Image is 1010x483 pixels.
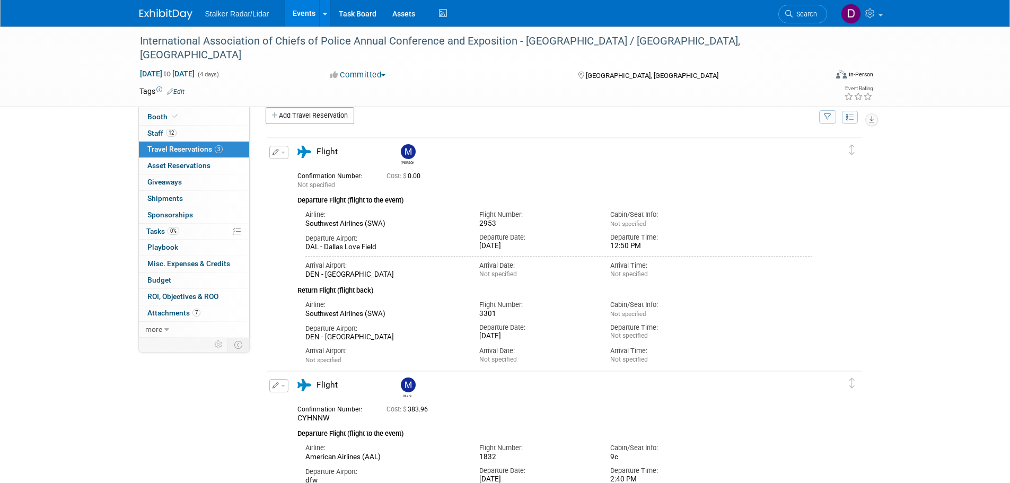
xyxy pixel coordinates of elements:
[387,406,408,413] span: Cost: $
[139,191,249,207] a: Shipments
[401,377,416,392] img: Mark LaChapelle
[479,332,594,341] div: [DATE]
[147,194,183,203] span: Shipments
[479,443,594,453] div: Flight Number:
[479,300,594,310] div: Flight Number:
[147,243,178,251] span: Playbook
[305,356,341,364] span: Not specified
[479,261,594,270] div: Arrival Date:
[167,88,185,95] a: Edit
[297,146,311,158] i: Flight
[147,161,210,170] span: Asset Reservations
[139,9,192,20] img: ExhibitDay
[317,147,338,156] span: Flight
[139,322,249,338] a: more
[139,240,249,256] a: Playbook
[192,309,200,317] span: 7
[479,323,594,332] div: Departure Date:
[610,356,725,364] div: Not specified
[401,144,416,159] img: Michael Guinn
[610,261,725,270] div: Arrival Time:
[327,69,390,81] button: Committed
[610,323,725,332] div: Departure Time:
[305,346,464,356] div: Arrival Airport:
[479,270,594,278] div: Not specified
[139,158,249,174] a: Asset Reservations
[297,190,813,206] div: Departure Flight (flight to the event)
[146,227,179,235] span: Tasks
[793,10,817,18] span: Search
[162,69,172,78] span: to
[139,69,195,78] span: [DATE] [DATE]
[305,234,464,243] div: Departure Airport:
[479,466,594,476] div: Departure Date:
[168,227,179,235] span: 0%
[610,453,725,461] div: 9c
[145,325,162,333] span: more
[147,178,182,186] span: Giveaways
[610,346,725,356] div: Arrival Time:
[305,243,464,252] div: DAL - Dallas Love Field
[297,181,335,189] span: Not specified
[205,10,269,18] span: Stalker Radar/Lidar
[610,270,725,278] div: Not specified
[479,310,594,319] div: 3301
[139,126,249,142] a: Staff12
[166,129,177,137] span: 12
[765,68,874,84] div: Event Format
[848,71,873,78] div: In-Person
[610,332,725,340] div: Not specified
[610,233,725,242] div: Departure Time:
[136,32,811,64] div: International Association of Chiefs of Police Annual Conference and Exposition - [GEOGRAPHIC_DATA...
[398,144,417,165] div: Michael Guinn
[305,210,464,219] div: Airline:
[147,112,180,121] span: Booth
[479,233,594,242] div: Departure Date:
[139,86,185,96] td: Tags
[401,159,414,165] div: Michael Guinn
[147,309,200,317] span: Attachments
[479,356,594,364] div: Not specified
[197,71,219,78] span: (4 days)
[139,289,249,305] a: ROI, Objectives & ROO
[297,279,813,296] div: Return Flight (flight back)
[139,174,249,190] a: Giveaways
[297,379,311,391] i: Flight
[139,224,249,240] a: Tasks0%
[147,129,177,137] span: Staff
[172,113,178,119] i: Booth reservation complete
[387,172,425,180] span: 0.00
[139,142,249,157] a: Travel Reservations3
[479,219,594,229] div: 2953
[479,346,594,356] div: Arrival Date:
[778,5,827,23] a: Search
[305,324,464,333] div: Departure Airport:
[297,169,371,180] div: Confirmation Number:
[610,466,725,476] div: Departure Time:
[297,423,813,439] div: Departure Flight (flight to the event)
[305,219,464,229] div: Southwest Airlines (SWA)
[610,210,725,219] div: Cabin/Seat Info:
[305,261,464,270] div: Arrival Airport:
[139,256,249,272] a: Misc. Expenses & Credits
[147,210,193,219] span: Sponsorships
[147,292,218,301] span: ROI, Objectives & ROO
[610,220,646,227] span: Not specified
[849,145,855,155] i: Click and drag to move item
[836,70,847,78] img: Format-Inperson.png
[139,305,249,321] a: Attachments7
[139,109,249,125] a: Booth
[479,453,594,462] div: 1832
[209,338,228,352] td: Personalize Event Tab Strip
[305,453,464,462] div: American Airlines (AAL)
[586,72,718,80] span: [GEOGRAPHIC_DATA], [GEOGRAPHIC_DATA]
[387,406,432,413] span: 383.96
[610,300,725,310] div: Cabin/Seat Info:
[297,402,371,414] div: Confirmation Number:
[849,378,855,389] i: Click and drag to move item
[305,333,464,342] div: DEN - [GEOGRAPHIC_DATA]
[401,392,414,398] div: Mark LaChapelle
[841,4,861,24] img: Don Horen
[305,467,464,477] div: Departure Airport:
[387,172,408,180] span: Cost: $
